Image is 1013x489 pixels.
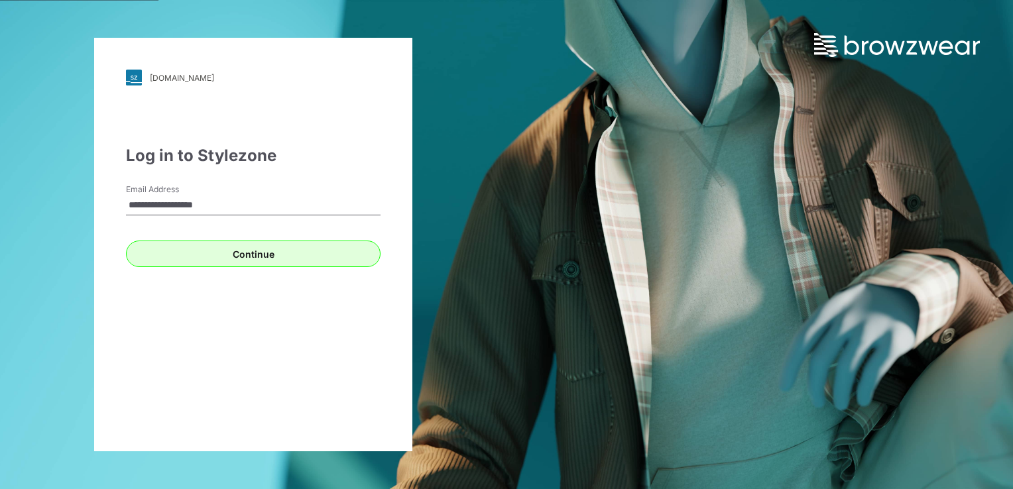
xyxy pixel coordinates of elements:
[126,70,381,85] a: [DOMAIN_NAME]
[814,33,980,57] img: browzwear-logo.73288ffb.svg
[126,144,381,168] div: Log in to Stylezone
[126,184,219,195] label: Email Address
[126,70,142,85] img: svg+xml;base64,PHN2ZyB3aWR0aD0iMjgiIGhlaWdodD0iMjgiIHZpZXdCb3g9IjAgMCAyOCAyOCIgZmlsbD0ibm9uZSIgeG...
[126,241,381,267] button: Continue
[150,73,214,83] div: [DOMAIN_NAME]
